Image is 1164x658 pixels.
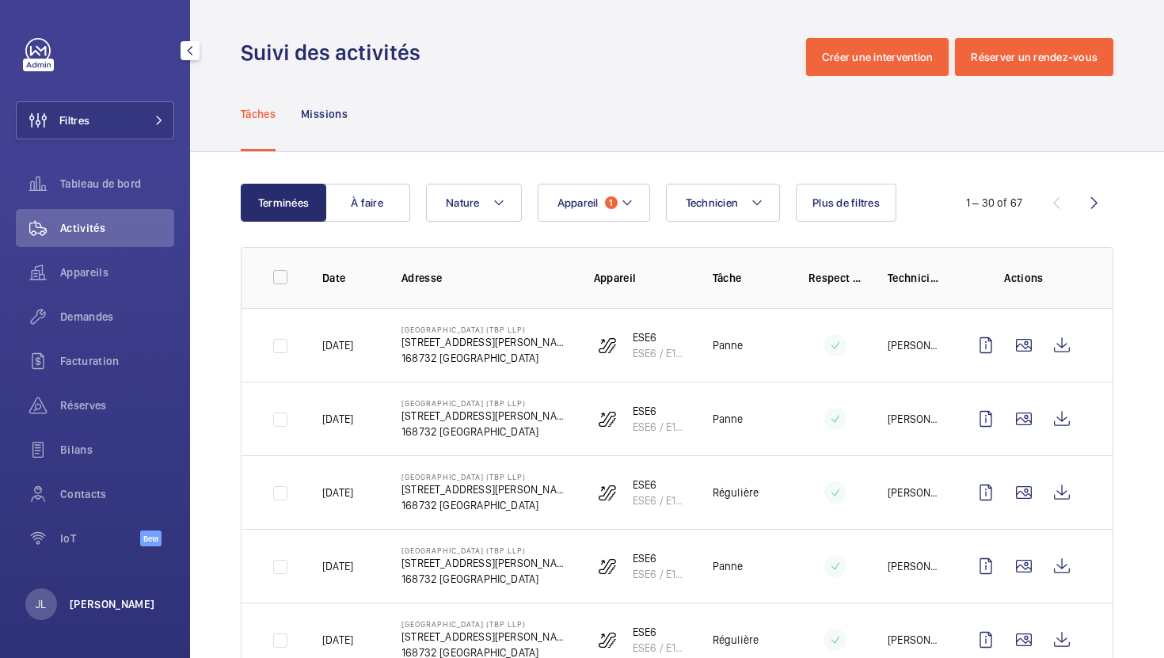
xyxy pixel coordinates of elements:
span: 1 [605,196,618,209]
p: Respect délai [808,270,862,286]
p: [PERSON_NAME] [888,411,941,427]
span: Plus de filtres [812,196,880,209]
p: [STREET_ADDRESS][PERSON_NAME] [401,334,569,350]
p: ESE6 / E1843 [633,566,687,582]
button: Plus de filtres [796,184,896,222]
p: [DATE] [322,337,353,353]
span: Tableau de bord [60,176,174,192]
p: ESE6 [633,477,687,493]
p: Missions [301,106,348,122]
span: Appareils [60,264,174,280]
p: [STREET_ADDRESS][PERSON_NAME] [401,555,569,571]
img: escalator.svg [598,630,617,649]
p: JL [36,596,46,612]
p: ESE6 [633,329,687,345]
p: [DATE] [322,632,353,648]
p: ESE6 [633,403,687,419]
p: 168732 [GEOGRAPHIC_DATA] [401,350,569,366]
p: [GEOGRAPHIC_DATA] (TBP LLP) [401,398,569,408]
p: Panne [713,337,744,353]
p: Panne [713,411,744,427]
div: 1 – 30 of 67 [966,195,1022,211]
p: [PERSON_NAME] [888,337,941,353]
p: Panne [713,558,744,574]
p: ESE6 [633,624,687,640]
button: Filtres [16,101,174,139]
img: escalator.svg [598,409,617,428]
p: [DATE] [322,558,353,574]
h1: Suivi des activités [241,38,430,67]
p: ESE6 / E1843 [633,345,687,361]
span: Appareil [557,196,599,209]
p: [DATE] [322,411,353,427]
p: Technicien [888,270,941,286]
p: 168732 [GEOGRAPHIC_DATA] [401,497,569,513]
button: Créer une intervention [806,38,949,76]
span: Facturation [60,353,174,369]
button: Appareil1 [538,184,650,222]
img: escalator.svg [598,483,617,502]
p: [DATE] [322,485,353,500]
img: escalator.svg [598,557,617,576]
p: [PERSON_NAME] [888,558,941,574]
p: ESE6 / E1843 [633,493,687,508]
p: [STREET_ADDRESS][PERSON_NAME] [401,481,569,497]
p: Tâche [713,270,783,286]
p: ESE6 / E1843 [633,640,687,656]
span: Réserves [60,397,174,413]
p: Tâches [241,106,276,122]
span: Activités [60,220,174,236]
button: À faire [325,184,410,222]
button: Nature [426,184,522,222]
span: Beta [140,531,162,546]
button: Terminées [241,184,326,222]
p: 168732 [GEOGRAPHIC_DATA] [401,424,569,439]
p: Régulière [713,632,759,648]
p: ESE6 [633,550,687,566]
img: escalator.svg [598,336,617,355]
button: Réserver un rendez-vous [955,38,1113,76]
button: Technicien [666,184,781,222]
p: [GEOGRAPHIC_DATA] (TBP LLP) [401,325,569,334]
span: Technicien [686,196,739,209]
span: Bilans [60,442,174,458]
p: Actions [967,270,1081,286]
span: Filtres [59,112,89,128]
p: ESE6 / E1843 [633,419,687,435]
p: [GEOGRAPHIC_DATA] (TBP LLP) [401,472,569,481]
p: [GEOGRAPHIC_DATA] (TBP LLP) [401,546,569,555]
p: 168732 [GEOGRAPHIC_DATA] [401,571,569,587]
p: Adresse [401,270,569,286]
span: Contacts [60,486,174,502]
span: Demandes [60,309,174,325]
p: [PERSON_NAME] [70,596,155,612]
p: [GEOGRAPHIC_DATA] (TBP LLP) [401,619,569,629]
p: [STREET_ADDRESS][PERSON_NAME] [401,408,569,424]
p: [PERSON_NAME] [888,485,941,500]
p: [PERSON_NAME] [888,632,941,648]
p: Date [322,270,376,286]
p: Régulière [713,485,759,500]
p: [STREET_ADDRESS][PERSON_NAME] [401,629,569,645]
span: IoT [60,531,140,546]
p: Appareil [594,270,687,286]
span: Nature [446,196,480,209]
